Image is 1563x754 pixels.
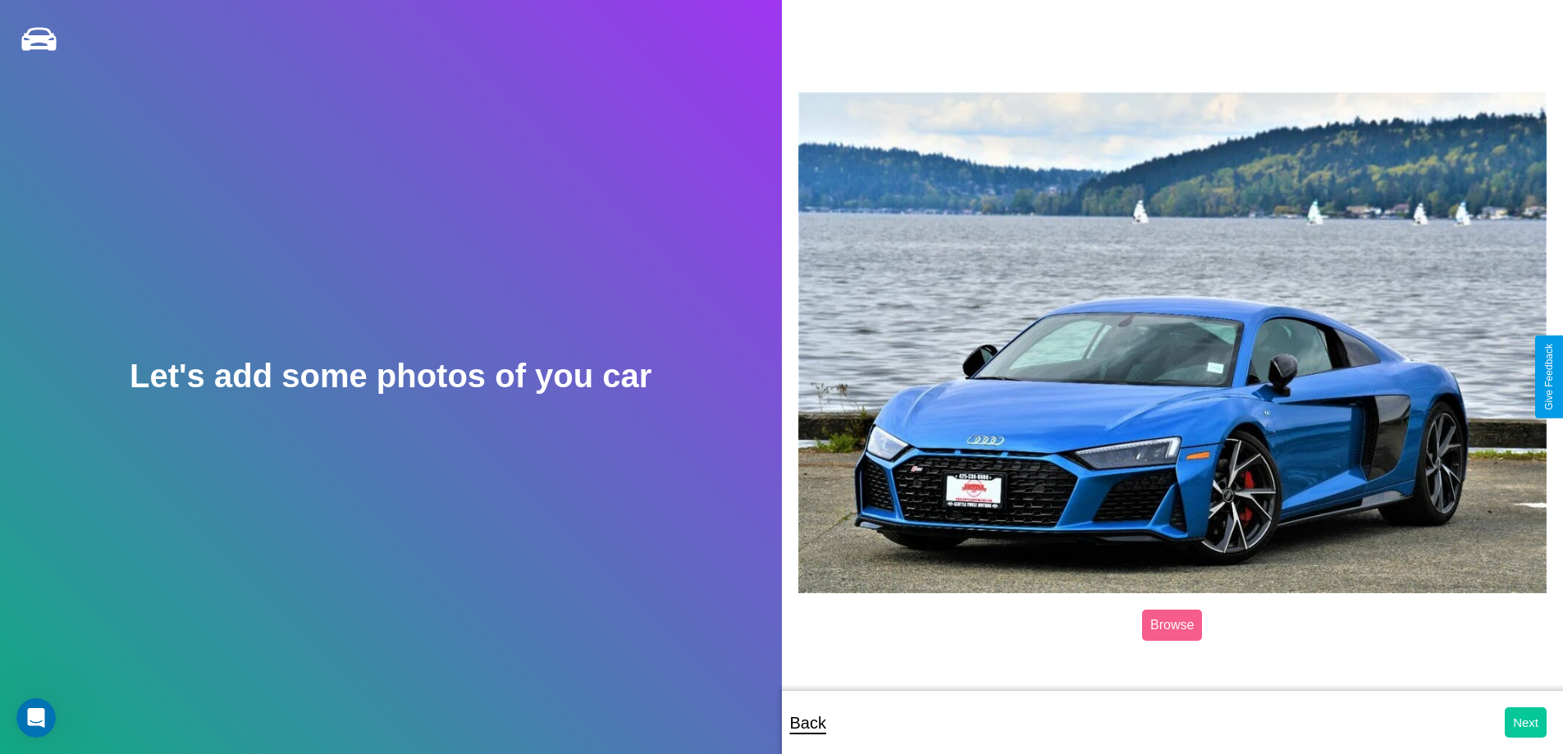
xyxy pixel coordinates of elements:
div: Give Feedback [1543,344,1555,410]
button: Next [1505,707,1547,738]
h2: Let's add some photos of you car [130,358,651,395]
iframe: Intercom live chat [16,698,56,738]
p: Back [790,708,826,738]
label: Browse [1142,610,1202,641]
img: posted [798,92,1547,594]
